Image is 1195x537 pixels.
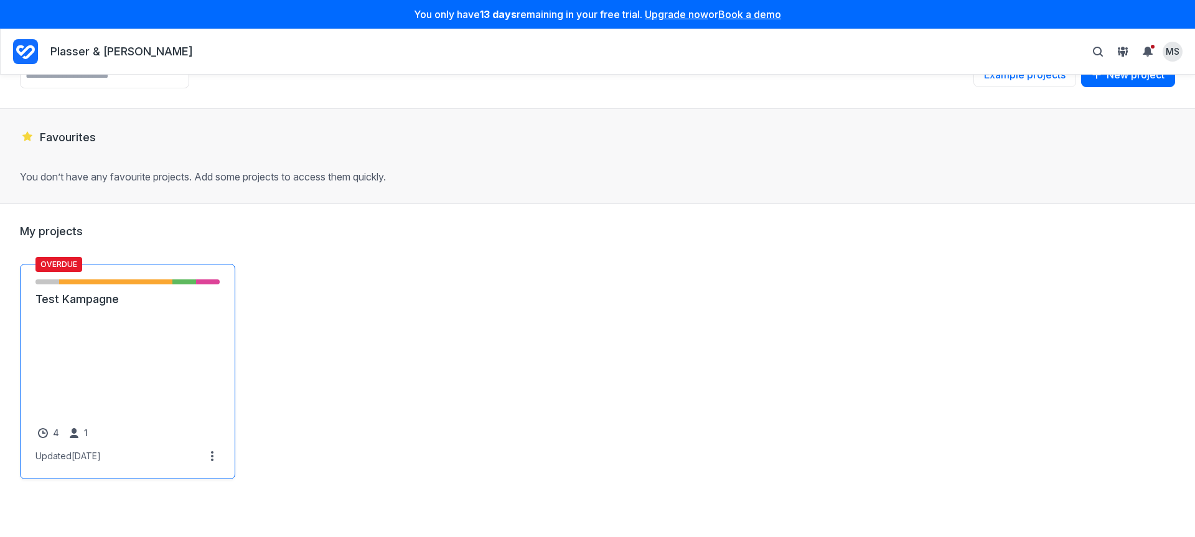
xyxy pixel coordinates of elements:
summary: View Notifications [1138,42,1163,62]
div: Updated [DATE] [35,451,101,462]
a: Project Dashboard [13,37,38,67]
button: Toggle search bar [1088,42,1108,62]
button: Example projects [973,62,1076,87]
a: New project [1081,62,1175,88]
h2: My projects [20,224,1175,239]
button: View People & Groups [1113,42,1133,62]
button: New project [1081,62,1175,87]
summary: View profile menu [1163,42,1183,62]
a: Test Kampagne [35,292,220,307]
h2: Favourites [20,129,1175,145]
span: MS [1166,45,1179,57]
a: 4 [35,426,62,441]
strong: 13 days [480,8,517,21]
p: You don’t have any favourite projects. Add some projects to access them quickly. [20,170,1175,184]
a: Example projects [973,62,1076,88]
p: You only have remaining in your free trial. or [7,7,1188,21]
a: 1 [67,426,90,441]
a: Book a demo [718,8,781,21]
span: Overdue [35,257,82,272]
p: Plasser & [PERSON_NAME] [50,44,193,60]
a: Upgrade now [645,8,708,21]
